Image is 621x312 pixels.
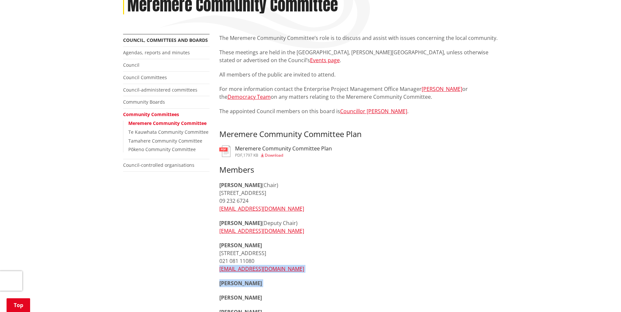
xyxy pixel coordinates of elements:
strong: [PERSON_NAME] [219,182,262,189]
strong: [PERSON_NAME] [219,294,262,301]
a: Community Boards [123,99,165,105]
p: [STREET_ADDRESS] 021 081 11080 [219,241,498,273]
iframe: Messenger Launcher [591,285,614,308]
a: Democracy Team [228,93,271,100]
a: Meremere Community Committee Plan pdf,1797 KB Download [219,146,332,157]
h3: Members [219,165,498,175]
span: 1797 KB [243,152,258,158]
strong: [PERSON_NAME] [219,219,262,227]
a: [EMAIL_ADDRESS][DOMAIN_NAME] [219,227,304,234]
strong: [PERSON_NAME] [219,280,262,287]
p: The appointed Council members on this board is . [219,107,498,115]
p: These meetings are held in the [GEOGRAPHIC_DATA], [PERSON_NAME][GEOGRAPHIC_DATA], unless otherwis... [219,48,498,64]
h3: Meremere Community Committee Plan [235,146,332,152]
img: document-pdf.svg [219,146,230,157]
a: [EMAIL_ADDRESS][DOMAIN_NAME] [219,205,304,212]
a: Community Committees [123,111,179,117]
a: Te Kauwhata Community Committee [128,129,209,135]
div: , [235,153,332,157]
a: Pōkeno Community Committee [128,146,196,152]
a: Agendas, reports and minutes [123,49,190,56]
a: Council Committees [123,74,167,80]
a: Events page [310,57,340,64]
a: Council-administered committees [123,87,197,93]
span: Download [265,152,283,158]
a: Councillor [PERSON_NAME] [340,108,407,115]
h3: Meremere Community Committee Plan [219,130,498,139]
a: Council, committees and boards [123,37,208,43]
a: Meremere Community Committee [128,120,207,126]
p: For more information contact the Enterprise Project Management Office Manager or the on any matte... [219,85,498,101]
a: Top [7,298,30,312]
a: [EMAIL_ADDRESS][DOMAIN_NAME] [219,265,304,272]
span: pdf [235,152,242,158]
p: All members of the public are invited to attend. [219,71,498,78]
p: (Chair) [STREET_ADDRESS] 09 232 6724 [219,181,498,213]
p: (Deputy Chair) [219,219,498,235]
a: Council-controlled organisations [123,162,194,168]
a: Council [123,62,139,68]
a: [PERSON_NAME] [422,85,462,93]
a: Tamahere Community Committee [128,138,202,144]
strong: [PERSON_NAME] [219,242,262,249]
p: The Meremere Community Committee’s role is to discuss and assist with issues concerning the local... [219,34,498,42]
